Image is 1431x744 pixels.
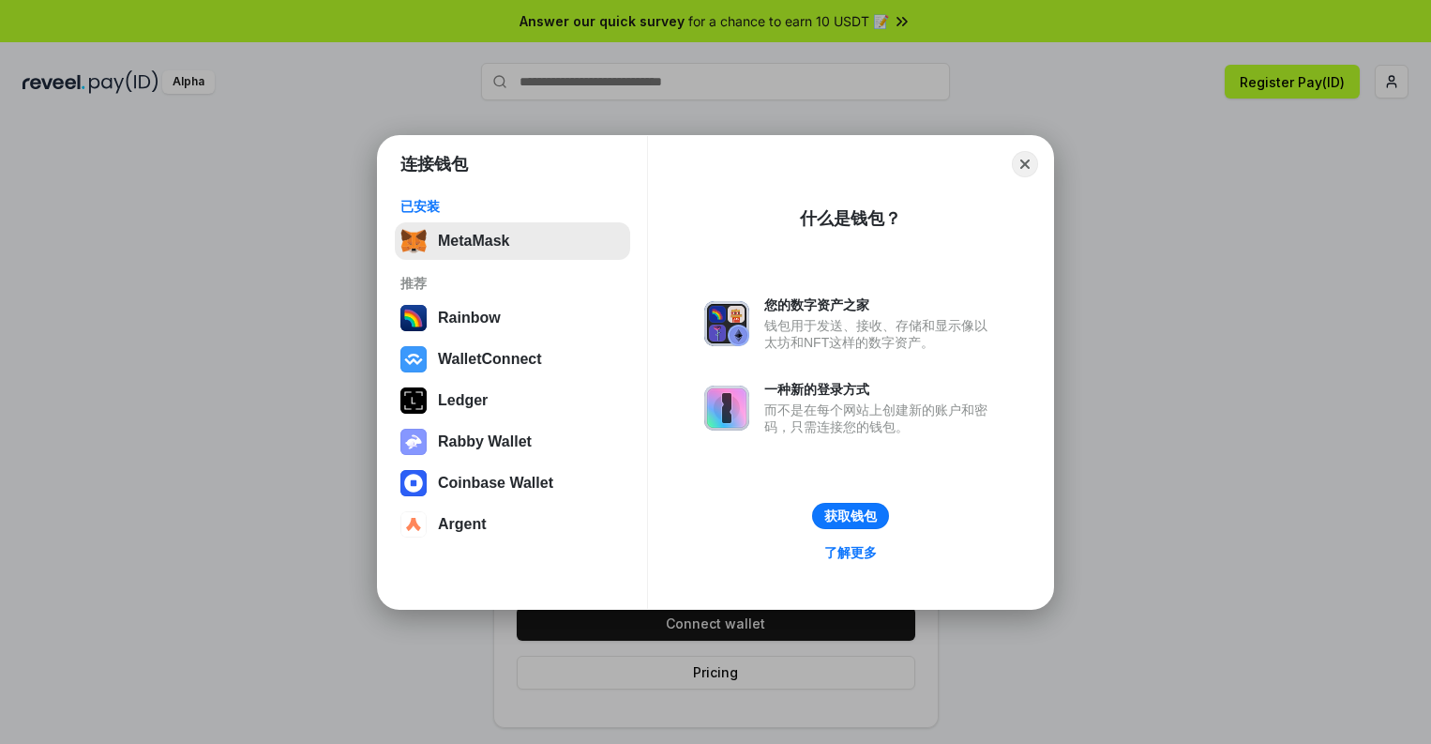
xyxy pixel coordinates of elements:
h1: 连接钱包 [400,153,468,175]
img: svg+xml,%3Csvg%20width%3D%22120%22%20height%3D%22120%22%20viewBox%3D%220%200%20120%20120%22%20fil... [400,305,427,331]
div: 获取钱包 [824,508,877,524]
div: WalletConnect [438,351,542,368]
img: svg+xml,%3Csvg%20xmlns%3D%22http%3A%2F%2Fwww.w3.org%2F2000%2Fsvg%22%20fill%3D%22none%22%20viewBox... [704,386,749,431]
button: Close [1012,151,1038,177]
button: Rainbow [395,299,630,337]
div: 而不是在每个网站上创建新的账户和密码，只需连接您的钱包。 [764,402,997,435]
img: svg+xml,%3Csvg%20xmlns%3D%22http%3A%2F%2Fwww.w3.org%2F2000%2Fsvg%22%20fill%3D%22none%22%20viewBox... [400,429,427,455]
div: Coinbase Wallet [438,475,553,492]
div: 已安装 [400,198,625,215]
button: MetaMask [395,222,630,260]
a: 了解更多 [813,540,888,565]
div: Ledger [438,392,488,409]
img: svg+xml,%3Csvg%20width%3D%2228%22%20height%3D%2228%22%20viewBox%3D%220%200%2028%2028%22%20fill%3D... [400,346,427,372]
img: svg+xml,%3Csvg%20width%3D%2228%22%20height%3D%2228%22%20viewBox%3D%220%200%2028%2028%22%20fill%3D... [400,511,427,538]
button: Ledger [395,382,630,419]
div: Argent [438,516,487,533]
div: 一种新的登录方式 [764,381,997,398]
img: svg+xml,%3Csvg%20xmlns%3D%22http%3A%2F%2Fwww.w3.org%2F2000%2Fsvg%22%20width%3D%2228%22%20height%3... [400,387,427,414]
div: 什么是钱包？ [800,207,901,230]
div: 推荐 [400,275,625,292]
img: svg+xml,%3Csvg%20width%3D%2228%22%20height%3D%2228%22%20viewBox%3D%220%200%2028%2028%22%20fill%3D... [400,470,427,496]
img: svg+xml,%3Csvg%20xmlns%3D%22http%3A%2F%2Fwww.w3.org%2F2000%2Fsvg%22%20fill%3D%22none%22%20viewBox... [704,301,749,346]
div: Rabby Wallet [438,433,532,450]
div: MetaMask [438,233,509,250]
img: svg+xml,%3Csvg%20fill%3D%22none%22%20height%3D%2233%22%20viewBox%3D%220%200%2035%2033%22%20width%... [400,228,427,254]
div: 您的数字资产之家 [764,296,997,313]
button: 获取钱包 [812,503,889,529]
button: Rabby Wallet [395,423,630,461]
button: WalletConnect [395,341,630,378]
div: 了解更多 [824,544,877,561]
div: 钱包用于发送、接收、存储和显示像以太坊和NFT这样的数字资产。 [764,317,997,351]
button: Coinbase Wallet [395,464,630,502]
div: Rainbow [438,310,501,326]
button: Argent [395,506,630,543]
